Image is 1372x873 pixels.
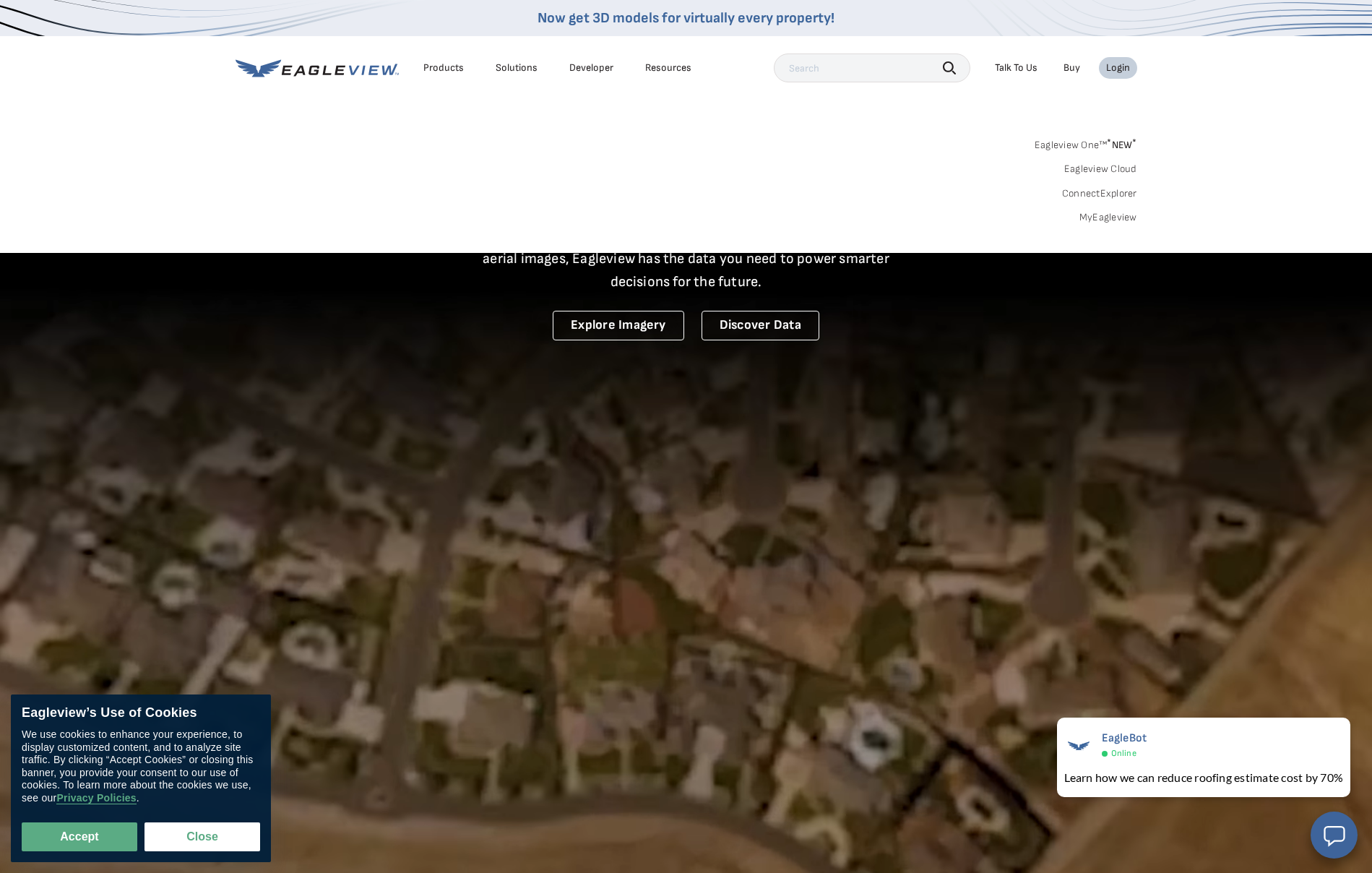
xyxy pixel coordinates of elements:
[1064,163,1137,176] a: Eagleview Cloud
[1111,748,1136,759] span: Online
[995,61,1037,74] div: Talk To Us
[22,822,137,851] button: Accept
[553,311,684,340] a: Explore Imagery
[1064,769,1343,786] div: Learn how we can reduce roofing estimate cost by 70%
[423,61,464,74] div: Products
[1064,731,1093,760] img: EagleBot
[1311,812,1358,859] button: Open chat window
[1063,61,1080,74] a: Buy
[465,224,907,293] p: A new era starts here. Built on more than 3.5 billion high-resolution aerial images, Eagleview ha...
[22,705,260,721] div: Eagleview’s Use of Cookies
[496,61,538,74] div: Solutions
[1079,211,1137,224] a: MyEagleview
[774,53,970,82] input: Search
[1062,187,1137,200] a: ConnectExplorer
[1106,61,1130,74] div: Login
[144,822,260,851] button: Close
[538,9,834,27] a: Now get 3D models for virtually every property!
[22,728,260,804] div: We use cookies to enhance your experience, to display customized content, and to analyze site tra...
[645,61,691,74] div: Resources
[56,792,136,804] a: Privacy Policies
[702,311,819,340] a: Discover Data
[569,61,613,74] a: Developer
[1102,731,1147,745] span: EagleBot
[1035,134,1137,151] a: Eagleview One™*NEW*
[1107,139,1136,151] span: NEW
